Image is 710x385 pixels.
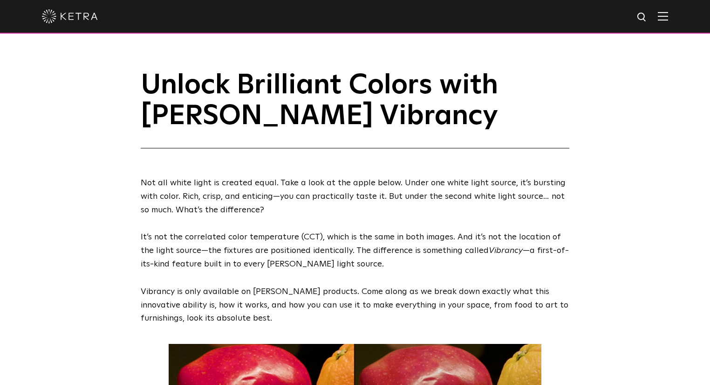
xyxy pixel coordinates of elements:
img: Hamburger%20Nav.svg [658,12,668,21]
h1: Unlock Brilliant Colors with [PERSON_NAME] Vibrancy [141,70,569,148]
p: Not all white light is created equal. Take a look at the apple below. Under one white light sourc... [141,176,569,217]
img: ketra-logo-2019-white [42,9,98,23]
i: Vibrancy [489,246,523,255]
p: It’s not the correlated color temperature (CCT), which is the same in both images. And it’s not t... [141,231,569,271]
p: Vibrancy is only available on [PERSON_NAME] products. Come along as we break down exactly what th... [141,285,569,325]
img: search icon [636,12,648,23]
